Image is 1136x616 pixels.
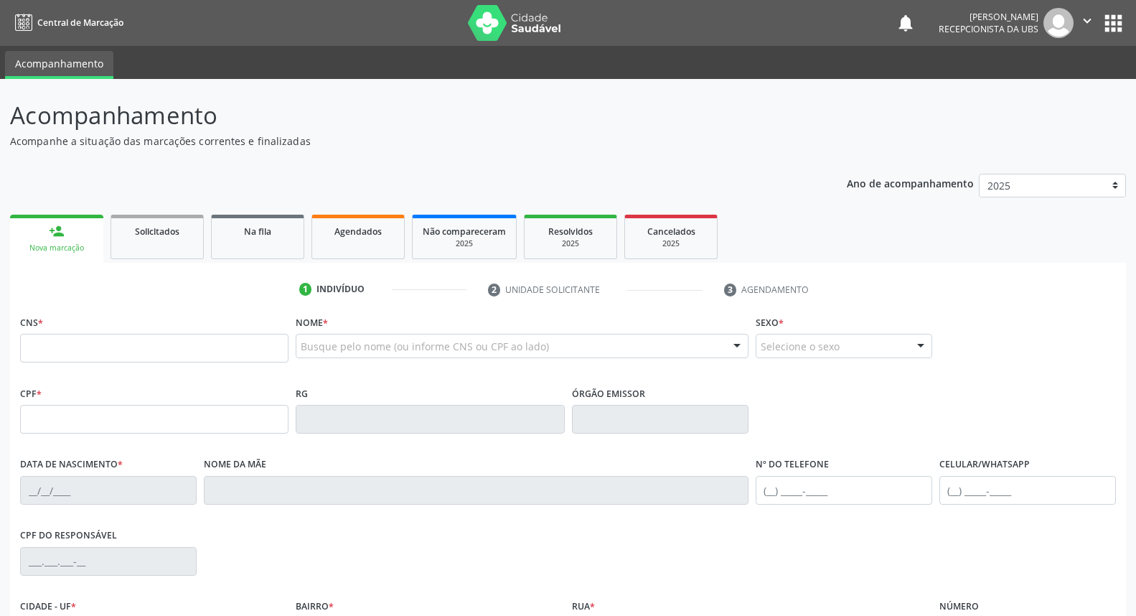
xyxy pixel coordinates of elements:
[296,383,308,405] label: RG
[939,11,1038,23] div: [PERSON_NAME]
[756,476,932,505] input: (__) _____-_____
[647,225,695,238] span: Cancelados
[299,283,312,296] div: 1
[316,283,365,296] div: Indivíduo
[1101,11,1126,36] button: apps
[939,454,1030,476] label: Celular/WhatsApp
[939,23,1038,35] span: Recepcionista da UBS
[756,312,784,334] label: Sexo
[244,225,271,238] span: Na fila
[296,312,328,334] label: Nome
[1043,8,1074,38] img: img
[20,312,43,334] label: CNS
[20,476,197,505] input: __/__/____
[1074,8,1101,38] button: 
[20,547,197,576] input: ___.___.___-__
[37,17,123,29] span: Central de Marcação
[896,13,916,33] button: notifications
[10,134,792,149] p: Acompanhe a situação das marcações correntes e finalizadas
[301,339,549,354] span: Busque pelo nome (ou informe CNS ou CPF ao lado)
[535,238,606,249] div: 2025
[548,225,593,238] span: Resolvidos
[761,339,840,354] span: Selecione o sexo
[49,223,65,239] div: person_add
[10,11,123,34] a: Central de Marcação
[135,225,179,238] span: Solicitados
[572,383,645,405] label: Órgão emissor
[635,238,707,249] div: 2025
[939,476,1116,505] input: (__) _____-_____
[20,525,117,547] label: CPF do responsável
[5,51,113,79] a: Acompanhamento
[423,225,506,238] span: Não compareceram
[10,98,792,134] p: Acompanhamento
[756,454,829,476] label: Nº do Telefone
[847,174,974,192] p: Ano de acompanhamento
[20,454,123,476] label: Data de nascimento
[20,243,93,253] div: Nova marcação
[1079,13,1095,29] i: 
[334,225,382,238] span: Agendados
[423,238,506,249] div: 2025
[204,454,266,476] label: Nome da mãe
[20,383,42,405] label: CPF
